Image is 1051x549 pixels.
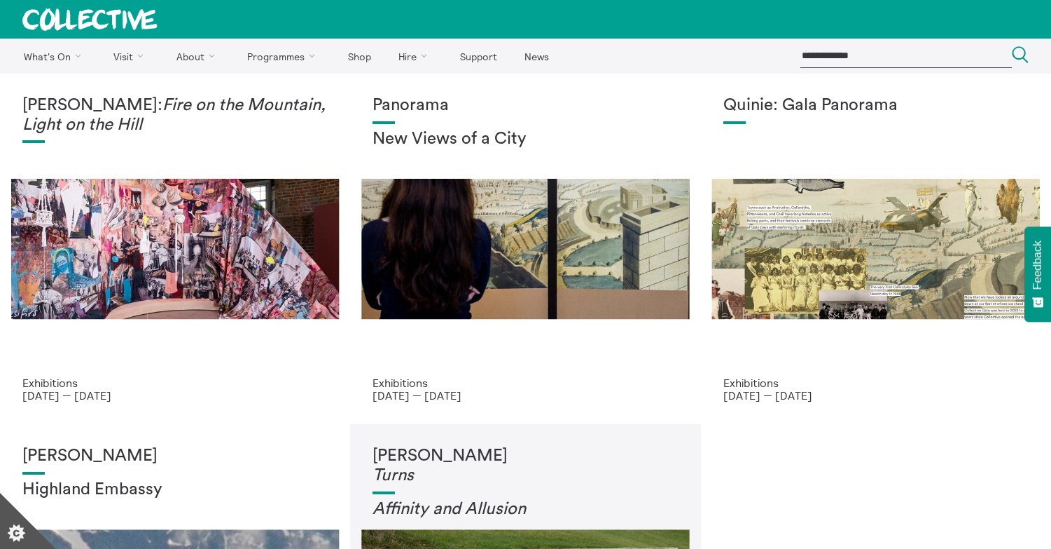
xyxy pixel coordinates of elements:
[512,39,561,74] a: News
[723,377,1029,389] p: Exhibitions
[235,39,333,74] a: Programmes
[22,389,328,402] p: [DATE] — [DATE]
[1031,240,1044,290] span: Feedback
[102,39,162,74] a: Visit
[373,447,678,485] h1: [PERSON_NAME]
[22,447,328,466] h1: [PERSON_NAME]
[723,389,1029,402] p: [DATE] — [DATE]
[373,467,414,484] em: Turns
[22,377,328,389] p: Exhibitions
[11,39,99,74] a: What's On
[22,96,328,135] h1: [PERSON_NAME]:
[373,377,678,389] p: Exhibitions
[1024,226,1051,322] button: Feedback - Show survey
[373,96,678,116] h1: Panorama
[335,39,383,74] a: Shop
[164,39,232,74] a: About
[350,74,700,424] a: Collective Panorama June 2025 small file 8 Panorama New Views of a City Exhibitions [DATE] — [DATE]
[447,39,509,74] a: Support
[373,389,678,402] p: [DATE] — [DATE]
[701,74,1051,424] a: Josie Vallely Quinie: Gala Panorama Exhibitions [DATE] — [DATE]
[387,39,445,74] a: Hire
[373,501,507,517] em: Affinity and Allusi
[723,96,1029,116] h1: Quinie: Gala Panorama
[507,501,526,517] em: on
[373,130,678,149] h2: New Views of a City
[22,480,328,500] h2: Highland Embassy
[22,97,326,133] em: Fire on the Mountain, Light on the Hill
